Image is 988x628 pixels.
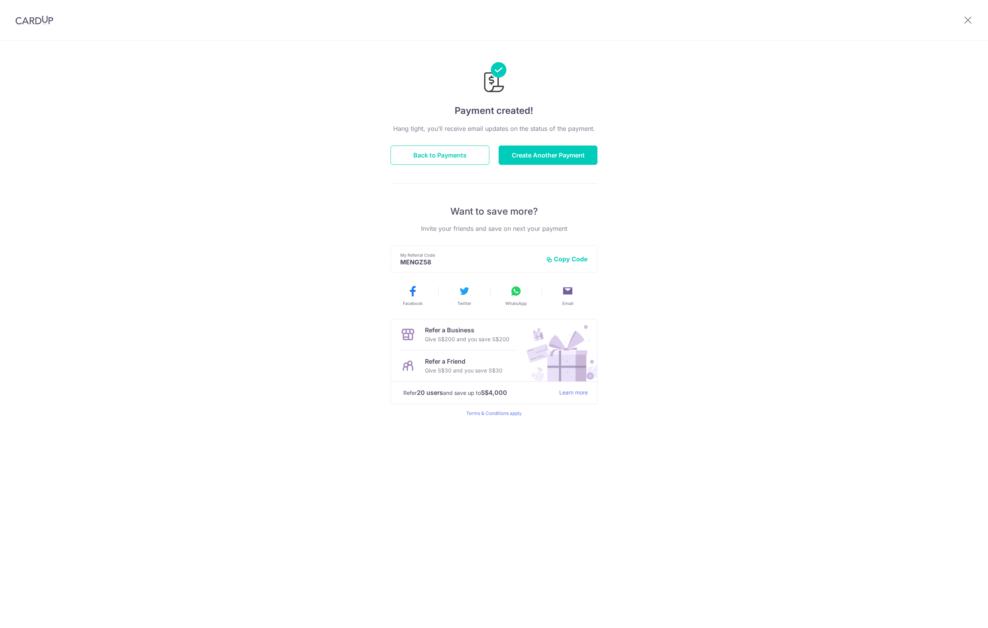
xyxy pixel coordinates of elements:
p: Give S$200 and you save S$200 [425,335,509,344]
button: Email [545,285,590,306]
strong: 20 users [417,388,443,397]
span: Email [562,300,574,306]
h4: Payment created! [391,104,597,118]
p: Want to save more? [391,205,597,218]
span: WhatsApp [505,300,527,306]
p: Refer and save up to [403,388,553,398]
button: Copy Code [546,255,588,263]
p: Refer a Business [425,325,509,335]
p: Invite your friends and save on next your payment [391,224,597,233]
button: Back to Payments [391,146,489,165]
p: My Referral Code [400,252,540,258]
p: Refer a Friend [425,357,502,366]
a: Learn more [559,388,588,398]
button: WhatsApp [493,285,539,306]
button: Twitter [442,285,487,306]
img: CardUp [15,15,53,25]
span: Facebook [403,300,423,306]
p: MENGZ58 [400,258,540,266]
button: Facebook [390,285,435,306]
img: Refer [519,319,597,381]
button: Create Another Payment [499,146,597,165]
strong: S$4,000 [481,388,507,397]
p: Give S$30 and you save S$30 [425,366,502,375]
a: Terms & Conditions apply [466,410,522,416]
img: Payments [482,62,506,95]
span: Twitter [457,300,471,306]
p: Hang tight, you’ll receive email updates on the status of the payment. [391,124,597,133]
